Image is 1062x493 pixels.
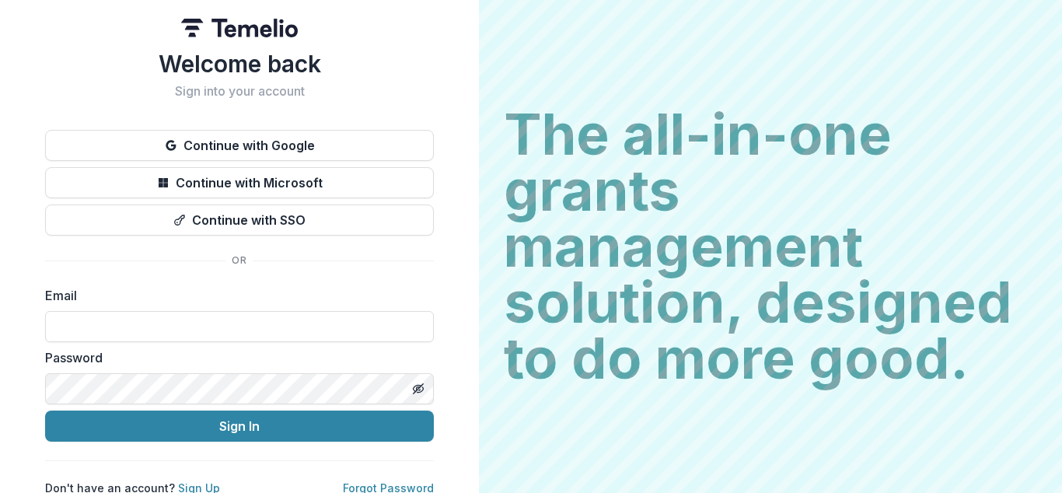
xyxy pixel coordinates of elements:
[45,167,434,198] button: Continue with Microsoft
[406,376,431,401] button: Toggle password visibility
[45,348,424,367] label: Password
[45,411,434,442] button: Sign In
[45,205,434,236] button: Continue with SSO
[45,130,434,161] button: Continue with Google
[45,84,434,99] h2: Sign into your account
[45,286,424,305] label: Email
[181,19,298,37] img: Temelio
[45,50,434,78] h1: Welcome back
